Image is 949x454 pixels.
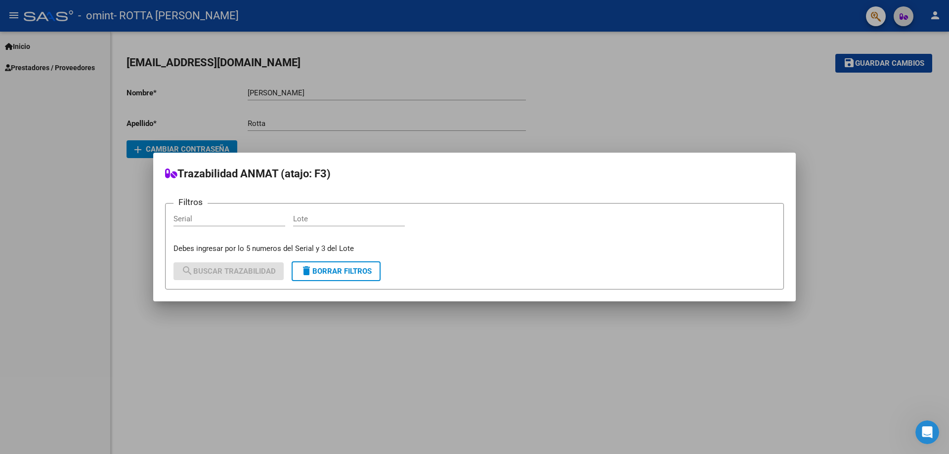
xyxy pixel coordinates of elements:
h3: Filtros [173,196,208,208]
span: Buscar Trazabilidad [181,267,276,276]
mat-icon: search [181,265,193,277]
iframe: Intercom live chat [915,420,939,444]
mat-icon: delete [301,265,312,277]
h2: Trazabilidad ANMAT (atajo: F3) [165,165,784,183]
button: Buscar Trazabilidad [173,262,284,280]
p: Debes ingresar por lo 5 numeros del Serial y 3 del Lote [173,243,776,254]
span: Borrar Filtros [301,267,372,276]
button: Borrar Filtros [292,261,381,281]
